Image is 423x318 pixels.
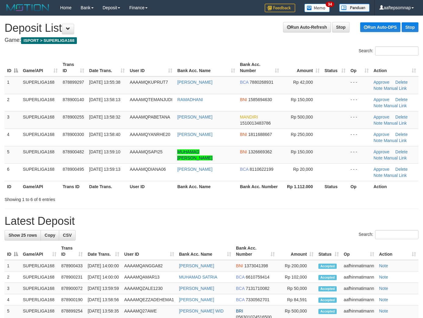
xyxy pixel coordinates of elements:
th: ID: activate to sort column descending [5,59,20,76]
a: [PERSON_NAME] [177,115,212,119]
span: BRI [236,309,243,313]
td: - - - [348,163,371,181]
span: Accepted [318,309,337,314]
span: Rp 20,000 [293,167,313,172]
a: Approve [374,167,389,172]
td: SUPERLIGA168 [20,111,60,129]
a: Delete [395,167,407,172]
span: 878900300 [63,132,84,137]
span: CSV [63,233,72,238]
span: [DATE] 13:59:13 [89,167,120,172]
span: 878899297 [63,80,84,85]
td: aafhinmatimann [341,272,377,283]
span: BNI [236,263,243,268]
td: 4 [5,294,20,305]
th: Bank Acc. Number: activate to sort column ascending [238,59,281,76]
th: Amount: activate to sort column ascending [281,59,322,76]
td: - - - [348,76,371,94]
span: [DATE] 13:55:38 [89,80,120,85]
span: Copy 1510013483786 to clipboard [240,121,271,126]
span: Accepted [318,264,337,269]
th: Bank Acc. Number [238,181,281,192]
a: Delete [395,149,407,154]
th: Trans ID [60,181,87,192]
th: ID [5,181,20,192]
td: 3 [5,111,20,129]
a: Run Auto-Refresh [283,22,331,32]
th: Bank Acc. Number: activate to sort column ascending [234,243,277,260]
a: [PERSON_NAME] [179,263,214,268]
th: Rp 1.112.000 [281,181,322,192]
span: [DATE] 13:58:13 [89,97,120,102]
span: Copy [45,233,55,238]
a: [PERSON_NAME] [177,167,212,172]
span: BNI [240,149,247,154]
td: [DATE] 13:58:56 [85,294,122,305]
a: Note [379,263,388,268]
span: Show 25 rows [9,233,37,238]
th: Action: activate to sort column ascending [377,243,418,260]
td: aafhinmatimann [341,260,377,272]
a: Note [379,275,388,280]
th: Game/API [20,181,60,192]
a: [PERSON_NAME] [177,132,212,137]
a: Manual Link [384,155,407,160]
h4: Game: [5,37,418,43]
a: [PERSON_NAME] [177,80,212,85]
td: SUPERLIGA168 [20,260,59,272]
td: aafhinmatimann [341,283,377,294]
a: Approve [374,132,389,137]
th: Op: activate to sort column ascending [341,243,377,260]
span: Accepted [318,298,337,303]
span: Copy 7880268931 to clipboard [250,80,274,85]
h1: Deposit List [5,22,418,34]
a: Manual Link [384,86,407,91]
td: AAAAMQEZZADEHEMA1 [122,294,177,305]
th: Status: activate to sort column ascending [322,59,348,76]
span: [DATE] 13:58:40 [89,132,120,137]
td: 3 [5,283,20,294]
a: Note [374,155,383,160]
td: [DATE] 14:00:00 [85,260,122,272]
th: Amount: activate to sort column ascending [277,243,316,260]
td: - - - [348,94,371,111]
th: Game/API: activate to sort column ascending [20,59,60,76]
td: SUPERLIGA168 [20,294,59,305]
td: SUPERLIGA168 [20,272,59,283]
img: Button%20Memo.svg [304,4,330,12]
span: AAAAMQYANRHE20 [130,132,170,137]
input: Search: [375,46,418,56]
a: Approve [374,149,389,154]
span: Copy 1326669362 to clipboard [248,149,272,154]
span: AAAAMQPABETANA [130,115,170,119]
span: BNI [240,97,247,102]
a: Note [379,297,388,302]
td: SUPERLIGA168 [20,163,60,181]
a: Manual Link [384,103,407,108]
span: Rp 150,000 [291,149,313,154]
span: AAAAMQSAPI25 [130,149,162,154]
a: Note [374,86,383,91]
span: Copy 7131710082 to clipboard [246,286,270,291]
span: 34 [326,2,334,7]
td: SUPERLIGA168 [20,94,60,111]
th: User ID: activate to sort column ascending [122,243,177,260]
h1: Latest Deposit [5,215,418,227]
th: Game/API: activate to sort column ascending [20,243,59,260]
td: 5 [5,146,20,163]
span: Rp 500,000 [291,115,313,119]
th: User ID [127,181,175,192]
td: 2 [5,94,20,111]
td: SUPERLIGA168 [20,283,59,294]
th: Op [348,181,371,192]
a: Show 25 rows [5,230,41,240]
td: 6 [5,163,20,181]
a: Delete [395,115,407,119]
span: BCA [236,286,245,291]
td: [DATE] 13:59:59 [85,283,122,294]
td: aafhinmatimann [341,294,377,305]
span: BNI [240,132,247,137]
th: Trans ID: activate to sort column ascending [60,59,87,76]
a: Note [374,138,383,143]
span: MANDIRI [240,115,258,119]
